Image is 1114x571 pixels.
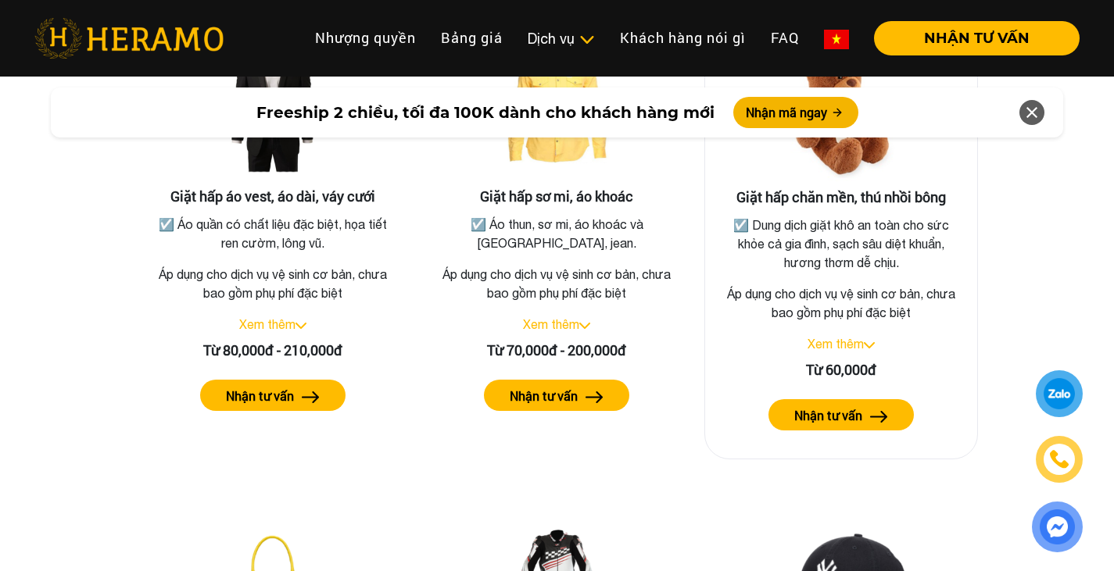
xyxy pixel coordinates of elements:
[303,21,428,55] a: Nhượng quyền
[34,18,224,59] img: heramo-logo.png
[733,97,858,128] button: Nhận mã ngay
[721,216,962,272] p: ☑️ Dung dịch giặt khô an toàn cho sức khỏe cả gia đình, sạch sâu diệt khuẩn, hương thơm dễ chịu.
[1051,451,1068,468] img: phone-icon
[864,342,875,348] img: arrow_down.svg
[296,323,306,329] img: arrow_down.svg
[428,21,515,55] a: Bảng giá
[433,188,682,205] h3: Giặt hấp sơ mi, áo khoác
[808,337,864,351] a: Xem thêm
[239,317,296,331] a: Xem thêm
[149,340,397,361] div: Từ 80,000đ - 210,000đ
[152,215,394,252] p: ☑️ Áo quần có chất liệu đặc biệt, họa tiết ren cườm, lông vũ.
[302,391,320,403] img: arrow
[579,323,590,329] img: arrow_down.svg
[586,391,604,403] img: arrow
[433,380,682,411] a: Nhận tư vấn arrow
[484,380,629,411] button: Nhận tư vấn
[607,21,758,55] a: Khách hàng nói gì
[433,340,682,361] div: Từ 70,000đ - 200,000đ
[768,399,914,430] button: Nhận tư vấn
[149,188,397,205] h3: Giặt hấp áo vest, áo dài, váy cưới
[718,359,965,380] div: Từ 60,000đ
[824,30,849,49] img: vn-flag.png
[149,265,397,302] p: Áp dụng cho dịch vụ vệ sinh cơ bản, chưa bao gồm phụ phí đặc biệt
[870,411,888,423] img: arrow
[433,265,682,302] p: Áp dụng cho dịch vụ vệ sinh cơ bản, chưa bao gồm phụ phí đặc biệt
[578,32,595,48] img: subToggleIcon
[256,101,715,124] span: Freeship 2 chiều, tối đa 100K dành cho khách hàng mới
[874,21,1080,55] button: NHẬN TƯ VẤN
[718,399,965,430] a: Nhận tư vấn arrow
[523,317,579,331] a: Xem thêm
[1038,438,1080,480] a: phone-icon
[510,387,578,405] label: Nhận tư vấn
[528,28,595,49] div: Dịch vụ
[149,380,397,411] a: Nhận tư vấn arrow
[758,21,811,55] a: FAQ
[226,387,294,405] label: Nhận tư vấn
[436,215,679,252] p: ☑️ Áo thun, sơ mi, áo khoác và [GEOGRAPHIC_DATA], jean.
[200,380,346,411] button: Nhận tư vấn
[861,31,1080,45] a: NHẬN TƯ VẤN
[718,189,965,206] h3: Giặt hấp chăn mền, thú nhồi bông
[718,284,965,322] p: Áp dụng cho dịch vụ vệ sinh cơ bản, chưa bao gồm phụ phí đặc biệt
[794,406,862,425] label: Nhận tư vấn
